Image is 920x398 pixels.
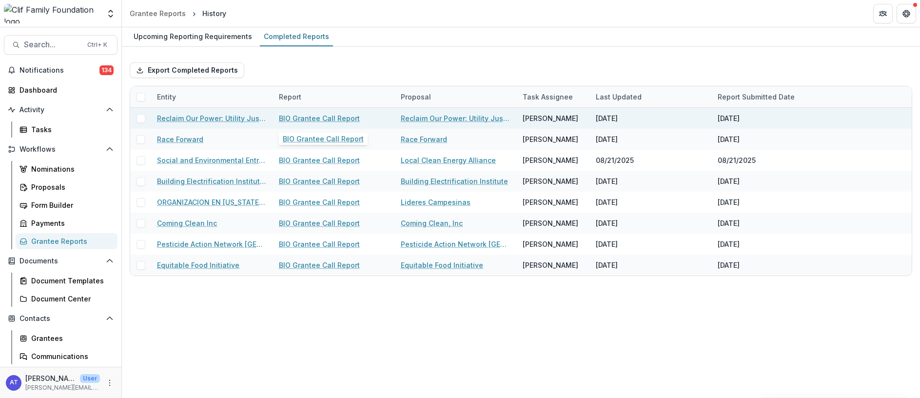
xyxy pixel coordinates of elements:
a: Payments [16,215,117,231]
div: [DATE] [718,113,740,123]
button: Get Help [897,4,916,23]
a: Coming Clean, Inc [401,218,463,228]
div: [DATE] [718,176,740,186]
a: Document Center [16,291,117,307]
nav: breadcrumb [126,6,230,20]
div: Task Assignee [517,92,579,102]
a: BIO Grantee Call Report [279,176,360,186]
a: BIO Grantee Call Report [279,134,360,144]
div: [PERSON_NAME] [523,134,578,144]
div: [PERSON_NAME] [523,218,578,228]
a: BIO Grantee Call Report [279,260,360,270]
div: Proposal [395,86,517,107]
a: Dashboard [4,82,117,98]
div: Report Submitted Date [712,92,801,102]
div: Last Updated [590,86,712,107]
div: [DATE] [596,134,618,144]
button: Open entity switcher [104,4,117,23]
a: Document Templates [16,273,117,289]
a: BIO Grantee Call Report [279,218,360,228]
a: BIO Grantee Call Report [279,155,360,165]
span: Activity [20,106,102,114]
div: Communications [31,351,110,361]
a: Lideres Campesinas [401,197,470,207]
span: Notifications [20,66,99,75]
button: Search... [4,35,117,55]
a: Communications [16,348,117,364]
p: User [80,374,100,383]
div: Entity [151,92,182,102]
span: Contacts [20,315,102,323]
div: [PERSON_NAME] [523,260,578,270]
span: 134 [99,65,114,75]
div: 08/21/2025 [718,155,756,165]
a: Pesticide Action Network [GEOGRAPHIC_DATA] [157,239,267,249]
a: Form Builder [16,197,117,213]
a: Race Forward [157,134,203,144]
span: Search... [24,40,81,49]
img: Clif Family Foundation logo [4,4,100,23]
div: Upcoming Reporting Requirements [130,29,256,43]
a: Local Clean Energy Alliance [401,155,496,165]
button: Export Completed Reports [130,62,244,78]
div: Entity [151,86,273,107]
p: [PERSON_NAME] [25,373,76,383]
a: Equitable Food Initiative [157,260,239,270]
div: History [202,8,226,19]
div: Report [273,92,307,102]
div: Proposal [395,92,437,102]
a: Building Electrification Institute (BEI) [157,176,267,186]
div: [PERSON_NAME] [523,113,578,123]
div: [DATE] [718,134,740,144]
a: Grantee Reports [126,6,190,20]
div: Ctrl + K [85,40,109,50]
div: Last Updated [590,92,647,102]
a: Upcoming Reporting Requirements [130,27,256,46]
button: Open Documents [4,253,117,269]
a: Coming Clean Inc [157,218,217,228]
div: Payments [31,218,110,228]
a: Equitable Food Initiative [401,260,483,270]
div: [DATE] [718,218,740,228]
button: Open Workflows [4,141,117,157]
a: ORGANIZACION EN [US_STATE] DE LIDERES CAMPESINAS INC [157,197,267,207]
div: Grantee Reports [130,8,186,19]
a: Pesticide Action Network [GEOGRAPHIC_DATA] [401,239,511,249]
div: Document Templates [31,276,110,286]
button: Notifications134 [4,62,117,78]
div: Report Submitted Date [712,86,834,107]
div: Ann Thrupp [10,379,18,386]
a: BIO Grantee Call Report [279,239,360,249]
div: [PERSON_NAME] [523,239,578,249]
span: Documents [20,257,102,265]
a: BIO Grantee Call Report [279,197,360,207]
div: [DATE] [596,239,618,249]
a: Grantees [16,330,117,346]
div: [DATE] [718,239,740,249]
div: Task Assignee [517,86,590,107]
div: Tasks [31,124,110,135]
div: Nominations [31,164,110,174]
a: Nominations [16,161,117,177]
div: Grantee Reports [31,236,110,246]
a: BIO Grantee Call Report [279,113,360,123]
a: Reclaim Our Power: Utility Justice Campaign [401,113,511,123]
div: [DATE] [718,260,740,270]
button: Partners [873,4,893,23]
div: Document Center [31,294,110,304]
a: Proposals [16,179,117,195]
button: More [104,377,116,389]
div: [DATE] [596,197,618,207]
div: [DATE] [596,218,618,228]
div: Form Builder [31,200,110,210]
a: Tasks [16,121,117,138]
button: Open Contacts [4,311,117,326]
div: [PERSON_NAME] [523,155,578,165]
a: Race Forward [401,134,447,144]
a: Grantee Reports [16,233,117,249]
div: Report [273,86,395,107]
